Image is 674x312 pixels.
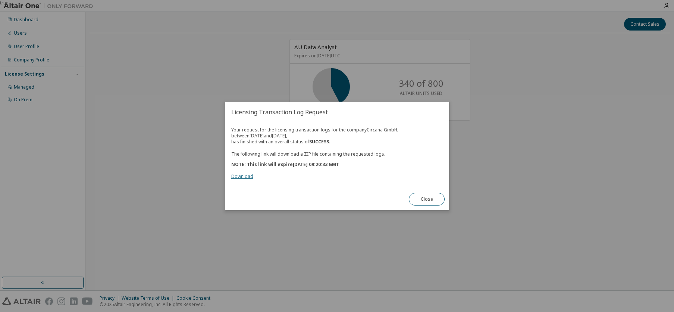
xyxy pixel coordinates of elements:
a: Download [231,173,253,180]
p: The following link will download a ZIP file containing the requested logs. [231,151,443,157]
div: Your request for the licensing transaction logs for the company Circana GmbH , between [DATE] and... [231,127,443,179]
button: Close [409,193,445,206]
h2: Licensing Transaction Log Request [225,102,449,122]
b: SUCCESS [309,139,329,145]
b: NOTE: This link will expire [DATE] 09:20:33 GMT [231,162,339,168]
